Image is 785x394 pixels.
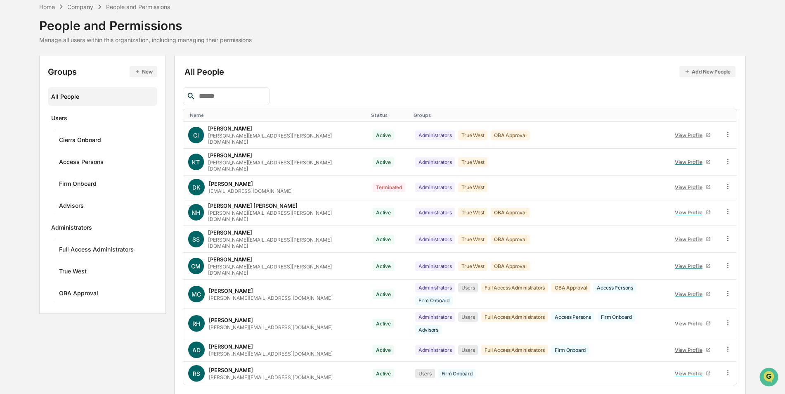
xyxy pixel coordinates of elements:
[140,66,150,76] button: Start new chat
[675,184,706,190] div: View Profile
[675,132,706,138] div: View Profile
[193,132,199,139] span: CI
[491,208,530,217] div: OBA Approval
[5,116,55,131] a: 🔎Data Lookup
[415,296,453,305] div: Firm Onboard
[59,180,97,190] div: Firm Onboard
[59,290,98,299] div: OBA Approval
[373,235,394,244] div: Active
[82,140,100,146] span: Pylon
[415,157,455,167] div: Administrators
[39,36,252,43] div: Manage all users within this organization, including managing their permissions
[481,345,548,355] div: Full Access Administrators
[60,105,66,112] div: 🗄️
[28,71,104,78] div: We're available if you need us!
[209,188,293,194] div: [EMAIL_ADDRESS][DOMAIN_NAME]
[208,237,363,249] div: [PERSON_NAME][EMAIL_ADDRESS][PERSON_NAME][DOMAIN_NAME]
[209,351,333,357] div: [PERSON_NAME][EMAIL_ADDRESS][DOMAIN_NAME]
[373,345,394,355] div: Active
[209,374,333,380] div: [PERSON_NAME][EMAIL_ADDRESS][DOMAIN_NAME]
[415,261,455,271] div: Administrators
[39,12,252,33] div: People and Permissions
[209,287,253,294] div: [PERSON_NAME]
[192,159,200,166] span: KT
[59,246,134,256] div: Full Access Administrators
[209,324,333,330] div: [PERSON_NAME][EMAIL_ADDRESS][DOMAIN_NAME]
[192,320,200,327] span: RH
[130,66,157,77] button: New
[671,206,714,219] a: View Profile
[208,133,363,145] div: [PERSON_NAME][EMAIL_ADDRESS][PERSON_NAME][DOMAIN_NAME]
[458,157,487,167] div: True West
[184,66,735,77] div: All People
[51,224,92,234] div: Administrators
[373,131,394,140] div: Active
[458,183,487,192] div: True West
[192,184,201,191] span: DK
[415,131,455,140] div: Administrators
[675,236,706,242] div: View Profile
[371,112,407,118] div: Toggle SortBy
[669,112,716,118] div: Toggle SortBy
[192,291,201,298] span: MC
[208,256,252,263] div: [PERSON_NAME]
[373,290,394,299] div: Active
[551,345,589,355] div: Firm Onboard
[458,312,478,322] div: Users
[208,210,363,222] div: [PERSON_NAME][EMAIL_ADDRESS][PERSON_NAME][DOMAIN_NAME]
[209,180,253,187] div: [PERSON_NAME]
[57,101,106,116] a: 🗄️Attestations
[192,209,200,216] span: NH
[675,159,706,165] div: View Profile
[209,317,253,323] div: [PERSON_NAME]
[51,90,154,103] div: All People
[675,320,706,327] div: View Profile
[208,125,252,132] div: [PERSON_NAME]
[671,367,714,380] a: View Profile
[438,369,476,378] div: Firm Onboard
[593,283,636,292] div: Access Persons
[415,283,455,292] div: Administrators
[8,121,15,127] div: 🔎
[59,136,101,146] div: Cierra Onboard
[373,319,394,328] div: Active
[671,181,714,194] a: View Profile
[671,317,714,330] a: View Profile
[675,263,706,269] div: View Profile
[59,268,87,278] div: True West
[106,3,170,10] div: People and Permissions
[17,104,53,112] span: Preclearance
[209,343,253,350] div: [PERSON_NAME]
[415,369,435,378] div: Users
[193,370,200,377] span: RS
[192,347,201,354] span: AD
[551,312,594,322] div: Access Persons
[675,347,706,353] div: View Profile
[671,233,714,246] a: View Profile
[759,367,781,389] iframe: Open customer support
[209,295,333,301] div: [PERSON_NAME][EMAIL_ADDRESS][DOMAIN_NAME]
[551,283,590,292] div: OBA Approval
[39,3,55,10] div: Home
[679,66,735,77] button: Add New People
[68,104,102,112] span: Attestations
[491,131,530,140] div: OBA Approval
[598,312,635,322] div: Firm Onboard
[671,288,714,301] a: View Profile
[415,183,455,192] div: Administrators
[5,101,57,116] a: 🖐️Preclearance
[415,325,442,335] div: Advisors
[28,63,135,71] div: Start new chat
[491,261,530,271] div: OBA Approval
[671,260,714,273] a: View Profile
[458,131,487,140] div: True West
[17,120,52,128] span: Data Lookup
[481,312,548,322] div: Full Access Administrators
[191,263,201,270] span: CM
[373,157,394,167] div: Active
[208,159,363,172] div: [PERSON_NAME][EMAIL_ADDRESS][PERSON_NAME][DOMAIN_NAME]
[373,369,394,378] div: Active
[671,156,714,169] a: View Profile
[373,261,394,271] div: Active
